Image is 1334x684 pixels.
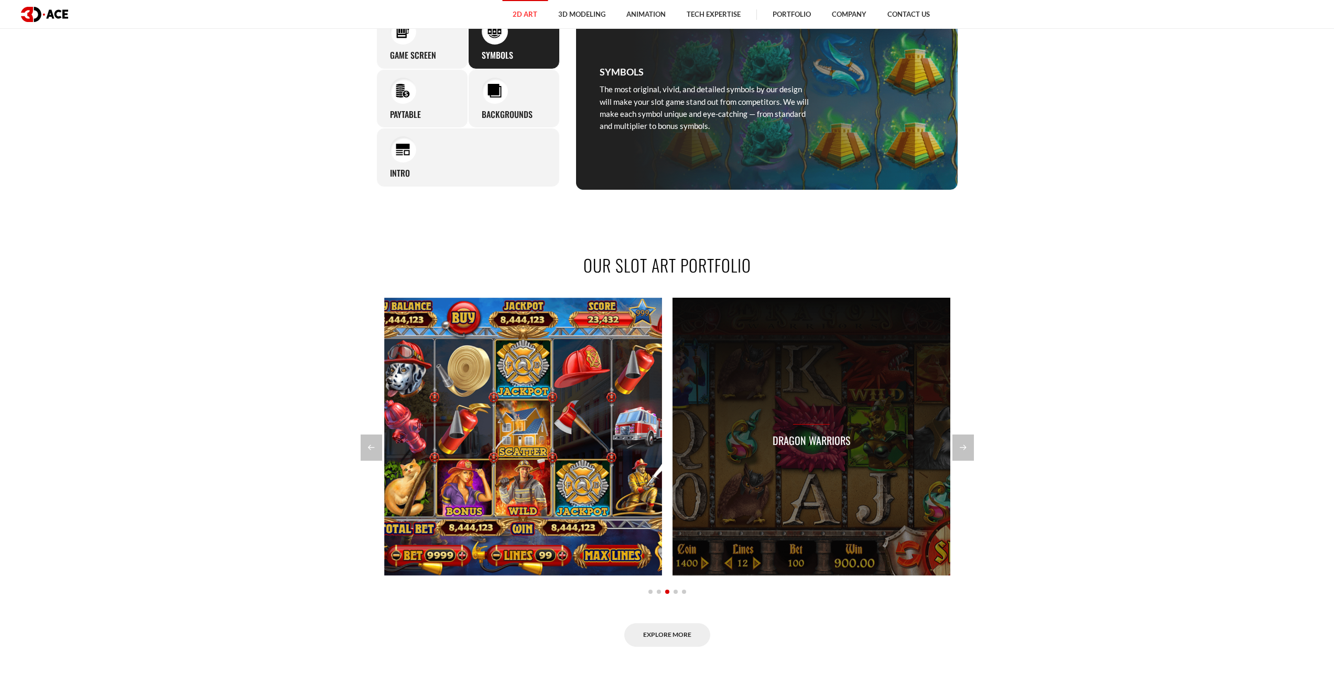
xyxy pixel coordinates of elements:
span: Go to slide 1 [648,590,653,594]
p: The most original, vivid, and detailed symbols by our design will make your slot game stand out f... [600,83,815,133]
img: Game screen [396,24,410,38]
img: Symbols [487,24,502,38]
span: Go to slide 2 [657,590,661,594]
h3: Game screen [390,50,436,61]
div: Next slide [952,435,974,461]
img: Paytable [396,83,410,97]
h3: Symbols [482,50,513,61]
img: logo dark [21,7,68,22]
a: Explore More [624,623,710,647]
h2: OUR SLOT ART PORTFOLIO [376,253,958,277]
span: Go to slide 3 [665,590,669,594]
div: Previous slide [361,435,382,461]
h3: Intro [390,168,410,179]
a: Slot Game [384,298,662,576]
h3: Paytable [390,109,421,120]
a: Dragon Warriors Dragon Warriors [673,298,950,576]
img: Backgrounds [487,83,502,97]
h3: Symbols [600,64,644,79]
span: Go to slide 4 [674,590,678,594]
img: Intro [396,143,410,157]
span: Go to slide 5 [682,590,686,594]
p: Dragon Warriors [773,432,850,449]
h3: Backgrounds [482,109,533,120]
